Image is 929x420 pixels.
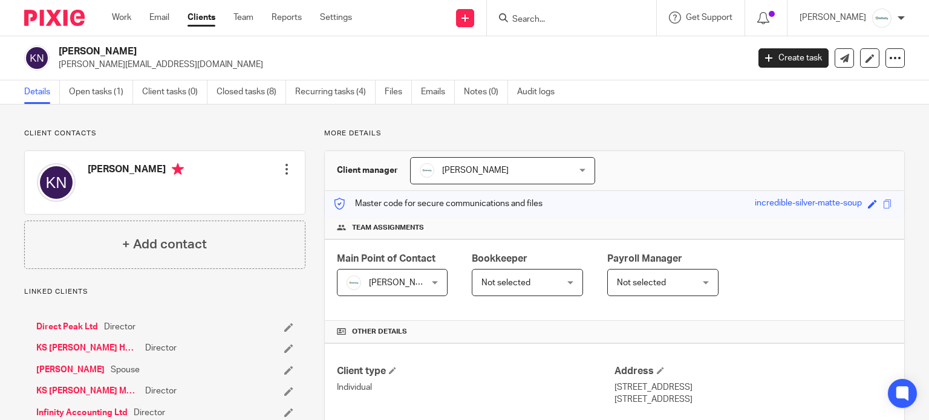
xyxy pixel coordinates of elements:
[352,223,424,233] span: Team assignments
[617,279,666,287] span: Not selected
[88,163,184,178] h4: [PERSON_NAME]
[614,393,892,405] p: [STREET_ADDRESS]
[758,48,829,68] a: Create task
[69,80,133,104] a: Open tasks (1)
[337,365,614,378] h4: Client type
[686,13,732,22] span: Get Support
[24,287,305,297] p: Linked clients
[800,11,866,24] p: [PERSON_NAME]
[59,45,604,58] h2: [PERSON_NAME]
[614,381,892,393] p: [STREET_ADDRESS]
[324,129,905,138] p: More details
[352,327,407,337] span: Other details
[481,279,530,287] span: Not selected
[142,80,207,104] a: Client tasks (0)
[59,59,740,71] p: [PERSON_NAME][EMAIL_ADDRESS][DOMAIN_NAME]
[122,235,207,254] h4: + Add contact
[111,364,140,376] span: Spouse
[217,80,286,104] a: Closed tasks (8)
[24,45,50,71] img: svg%3E
[464,80,508,104] a: Notes (0)
[112,11,131,24] a: Work
[421,80,455,104] a: Emails
[104,321,135,333] span: Director
[272,11,302,24] a: Reports
[36,321,98,333] a: Direct Peak Ltd
[320,11,352,24] a: Settings
[472,254,527,263] span: Bookkeeper
[24,129,305,138] p: Client contacts
[607,254,682,263] span: Payroll Manager
[755,197,862,211] div: incredible-silver-matte-soup
[517,80,564,104] a: Audit logs
[36,342,139,354] a: KS [PERSON_NAME] Holdings Ltd
[511,15,620,25] input: Search
[295,80,376,104] a: Recurring tasks (4)
[187,11,215,24] a: Clients
[36,364,105,376] a: [PERSON_NAME]
[233,11,253,24] a: Team
[369,279,435,287] span: [PERSON_NAME]
[145,342,177,354] span: Director
[36,407,128,419] a: Infinity Accounting Ltd
[334,198,543,210] p: Master code for secure communications and files
[145,385,177,397] span: Director
[172,163,184,175] i: Primary
[420,163,434,178] img: Infinity%20Logo%20with%20Whitespace%20.png
[337,381,614,393] p: Individual
[337,254,435,263] span: Main Point of Contact
[385,80,412,104] a: Files
[347,276,361,290] img: Infinity%20Logo%20with%20Whitespace%20.png
[149,11,169,24] a: Email
[442,166,509,175] span: [PERSON_NAME]
[24,10,85,26] img: Pixie
[24,80,60,104] a: Details
[134,407,165,419] span: Director
[614,365,892,378] h4: Address
[337,164,398,176] h3: Client manager
[872,8,892,28] img: Infinity%20Logo%20with%20Whitespace%20.png
[37,163,76,202] img: svg%3E
[36,385,139,397] a: KS [PERSON_NAME] Management Ltd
